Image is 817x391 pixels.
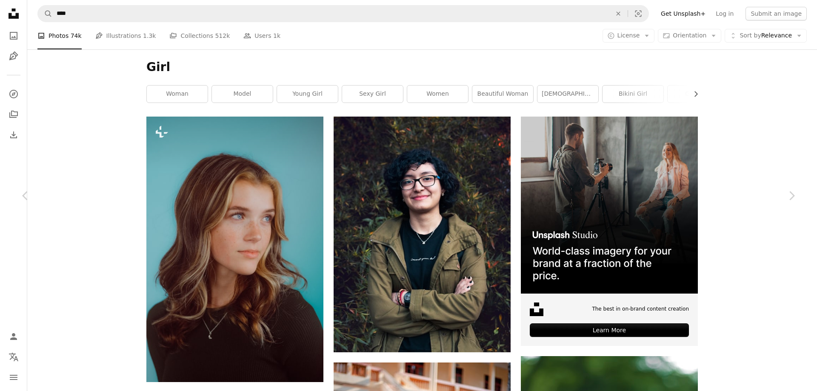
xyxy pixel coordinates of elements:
a: Photos [5,27,22,44]
a: bikini girl [603,86,663,103]
span: Relevance [740,31,792,40]
a: young girl [277,86,338,103]
a: Collections 512k [169,22,230,49]
button: Search Unsplash [38,6,52,22]
img: man in brown leather jacket smiling [334,117,511,352]
a: [DEMOGRAPHIC_DATA] girl [537,86,598,103]
span: Sort by [740,32,761,39]
a: Users 1k [243,22,280,49]
button: Clear [609,6,628,22]
button: Language [5,348,22,365]
button: Visual search [628,6,648,22]
a: Next [766,155,817,237]
a: sexy girl [342,86,403,103]
a: beautiful woman [472,86,533,103]
a: Download History [5,126,22,143]
span: 512k [215,31,230,40]
span: 1.3k [143,31,156,40]
form: Find visuals sitewide [37,5,649,22]
a: women [407,86,468,103]
div: Learn More [530,323,689,337]
img: file-1715651741414-859baba4300dimage [521,117,698,294]
button: Submit an image [746,7,807,20]
a: Illustrations 1.3k [95,22,156,49]
a: Log in [711,7,739,20]
span: License [617,32,640,39]
a: Explore [5,86,22,103]
span: Orientation [673,32,706,39]
a: girl face [668,86,728,103]
a: Get Unsplash+ [656,7,711,20]
button: Menu [5,369,22,386]
img: file-1631678316303-ed18b8b5cb9cimage [530,303,543,316]
img: a woman with long hair and a black shirt [146,117,323,382]
a: a woman with long hair and a black shirt [146,245,323,253]
button: License [603,29,655,43]
span: 1k [273,31,280,40]
a: The best in on-brand content creationLearn More [521,117,698,346]
a: Collections [5,106,22,123]
a: woman [147,86,208,103]
h1: Girl [146,60,698,75]
button: scroll list to the right [688,86,698,103]
a: Illustrations [5,48,22,65]
button: Sort byRelevance [725,29,807,43]
span: The best in on-brand content creation [592,305,689,313]
button: Orientation [658,29,721,43]
a: man in brown leather jacket smiling [334,231,511,238]
a: Log in / Sign up [5,328,22,345]
a: model [212,86,273,103]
